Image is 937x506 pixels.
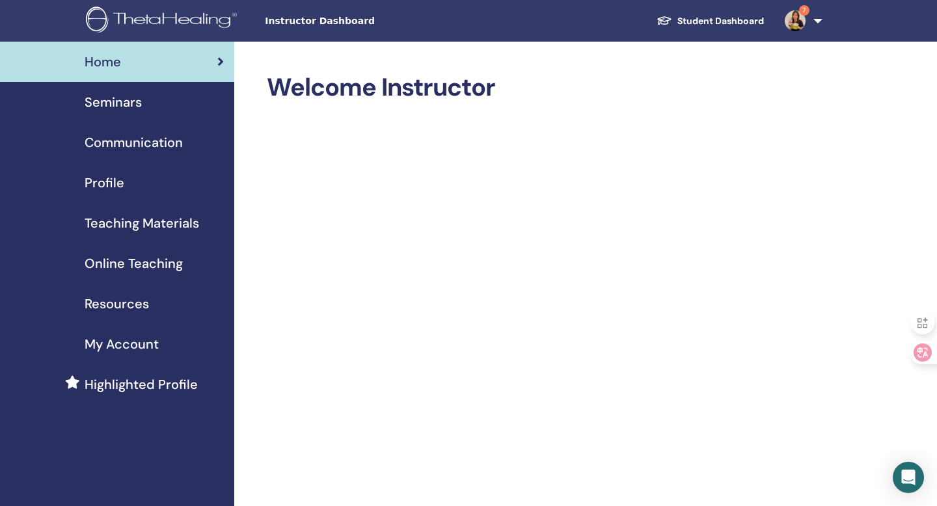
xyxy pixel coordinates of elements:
[85,294,149,313] span: Resources
[85,52,121,72] span: Home
[646,9,774,33] a: Student Dashboard
[267,73,820,103] h2: Welcome Instructor
[86,7,241,36] img: logo.png
[85,213,199,233] span: Teaching Materials
[85,375,198,394] span: Highlighted Profile
[799,5,809,16] span: 7
[785,10,806,31] img: default.jpg
[85,334,159,354] span: My Account
[893,462,924,493] div: Open Intercom Messenger
[85,254,183,273] span: Online Teaching
[265,14,460,28] span: Instructor Dashboard
[85,173,124,193] span: Profile
[657,15,672,26] img: graduation-cap-white.svg
[85,133,183,152] span: Communication
[85,92,142,112] span: Seminars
